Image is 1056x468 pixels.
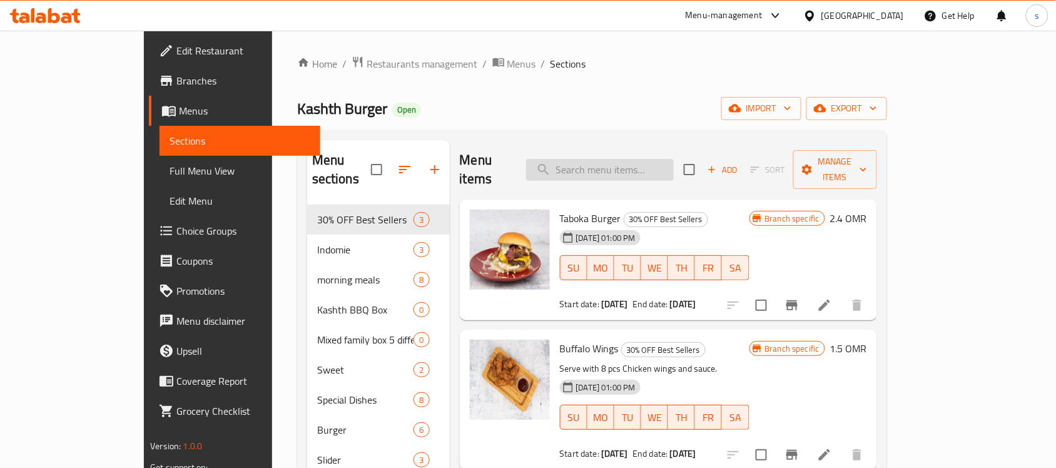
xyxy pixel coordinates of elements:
[149,96,320,126] a: Menus
[317,452,414,467] span: Slider
[307,205,450,235] div: 30% OFF Best Sellers3
[149,306,320,336] a: Menu disclaimer
[695,405,722,430] button: FR
[624,212,708,227] div: 30% OFF Best Sellers
[601,445,627,462] b: [DATE]
[748,292,774,318] span: Select to update
[700,259,717,277] span: FR
[621,342,706,357] div: 30% OFF Best Sellers
[817,298,832,313] a: Edit menu item
[307,325,450,355] div: Mixed family box 5 different items0
[686,8,763,23] div: Menu-management
[483,56,487,71] li: /
[560,339,619,358] span: Buffalo Wings
[566,259,582,277] span: SU
[668,255,695,280] button: TH
[352,56,478,72] a: Restaurants management
[470,210,550,290] img: Taboka Burger
[160,186,320,216] a: Edit Menu
[414,334,429,346] span: 0
[317,242,414,257] div: Indomie
[470,340,550,420] img: Buffalo Wings
[624,212,708,226] span: 30% OFF Best Sellers
[414,242,429,257] div: items
[414,454,429,466] span: 3
[722,405,749,430] button: SA
[646,409,663,427] span: WE
[560,405,587,430] button: SU
[297,56,887,72] nav: breadcrumb
[587,405,614,430] button: MO
[170,193,310,208] span: Edit Menu
[149,336,320,366] a: Upsell
[806,97,887,120] button: export
[317,392,414,407] span: Special Dishes
[414,304,429,316] span: 0
[176,374,310,389] span: Coverage Report
[560,361,749,377] p: Serve with 8 pcs Chicken wings and sauce.
[842,290,872,320] button: delete
[149,396,320,426] a: Grocery Checklist
[592,259,609,277] span: MO
[646,259,663,277] span: WE
[492,56,536,72] a: Menus
[632,296,668,312] span: End date:
[793,150,877,189] button: Manage items
[317,272,414,287] span: morning meals
[149,66,320,96] a: Branches
[830,340,867,357] h6: 1.5 OMR
[176,253,310,268] span: Coupons
[703,160,743,180] button: Add
[160,126,320,156] a: Sections
[817,447,832,462] a: Edit menu item
[317,302,414,317] span: Kashth BBQ Box
[307,385,450,415] div: Special Dishes8
[179,103,310,118] span: Menus
[176,313,310,328] span: Menu disclaimer
[673,259,690,277] span: TH
[587,255,614,280] button: MO
[614,255,641,280] button: TU
[307,295,450,325] div: Kashth BBQ Box0
[307,265,450,295] div: morning meals8
[414,452,429,467] div: items
[816,101,877,116] span: export
[420,155,450,185] button: Add section
[676,156,703,183] span: Select section
[149,216,320,246] a: Choice Groups
[176,73,310,88] span: Branches
[727,409,744,427] span: SA
[392,104,421,115] span: Open
[176,43,310,58] span: Edit Restaurant
[560,296,600,312] span: Start date:
[560,209,621,228] span: Taboka Burger
[743,160,793,180] span: Select section first
[414,212,429,227] div: items
[390,155,420,185] span: Sort sections
[703,160,743,180] span: Add item
[641,255,668,280] button: WE
[367,56,478,71] span: Restaurants management
[414,362,429,377] div: items
[722,255,749,280] button: SA
[176,283,310,298] span: Promotions
[571,232,641,244] span: [DATE] 01:00 PM
[317,212,414,227] span: 30% OFF Best Sellers
[571,382,641,394] span: [DATE] 01:00 PM
[317,362,414,377] span: Sweet
[183,438,203,454] span: 1.0.0
[830,210,867,227] h6: 2.4 OMR
[414,302,429,317] div: items
[149,36,320,66] a: Edit Restaurant
[560,445,600,462] span: Start date:
[392,103,421,118] div: Open
[414,364,429,376] span: 2
[317,422,414,437] span: Burger
[414,272,429,287] div: items
[307,235,450,265] div: Indomie3
[706,163,739,177] span: Add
